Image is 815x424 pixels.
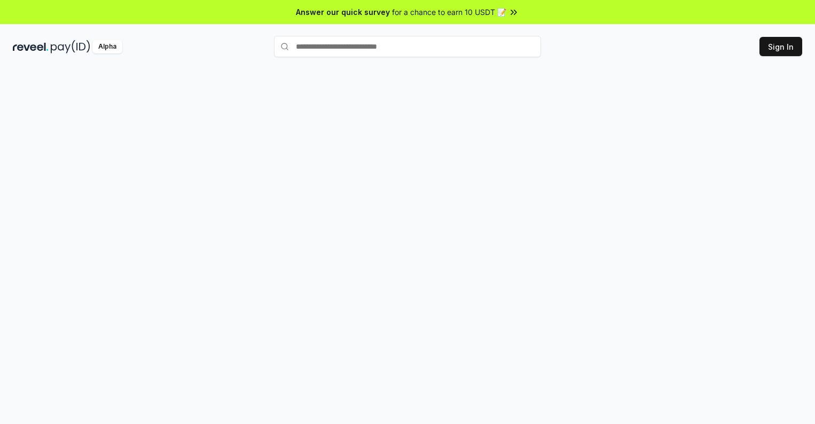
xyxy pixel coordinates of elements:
[296,6,390,18] span: Answer our quick survey
[92,40,122,53] div: Alpha
[392,6,506,18] span: for a chance to earn 10 USDT 📝
[759,37,802,56] button: Sign In
[13,40,49,53] img: reveel_dark
[51,40,90,53] img: pay_id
